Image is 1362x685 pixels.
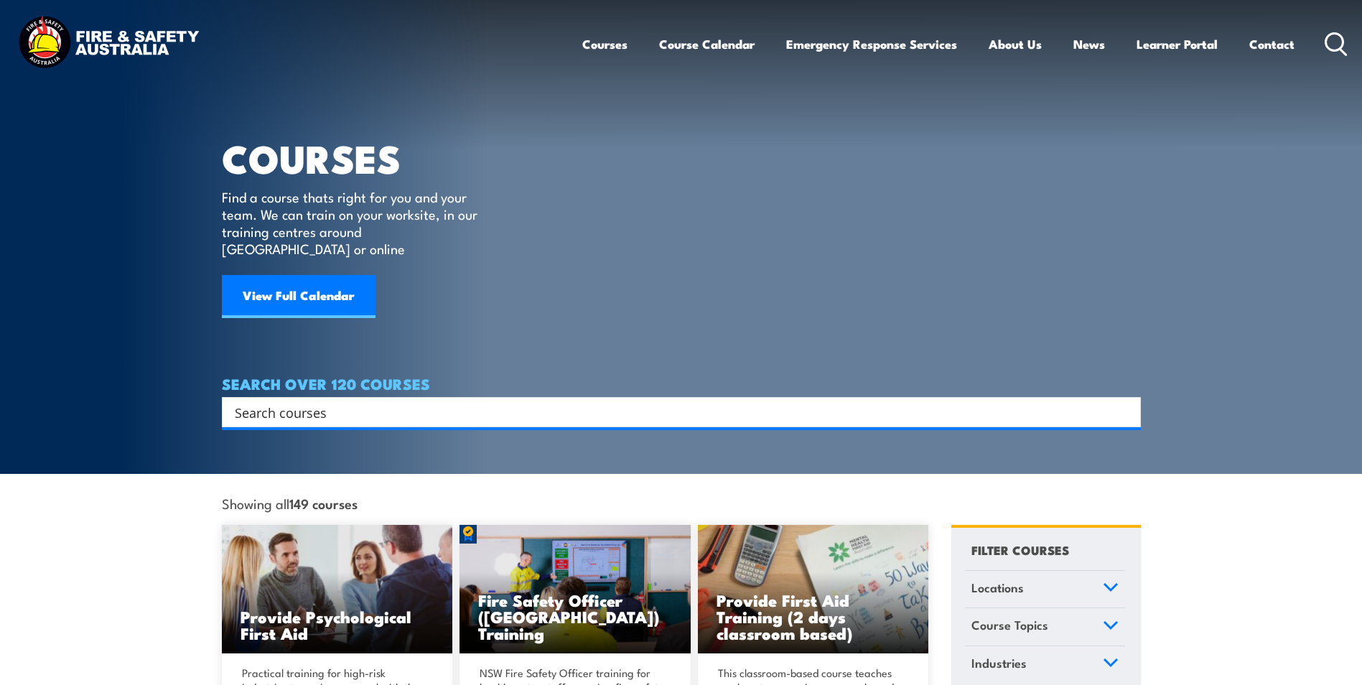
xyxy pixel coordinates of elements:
[965,646,1125,684] a: Industries
[971,540,1069,559] h4: FILTER COURSES
[582,25,628,63] a: Courses
[222,495,358,511] span: Showing all
[698,525,929,654] a: Provide First Aid Training (2 days classroom based)
[238,402,1112,422] form: Search form
[971,615,1048,635] span: Course Topics
[1137,25,1218,63] a: Learner Portal
[971,578,1024,597] span: Locations
[965,608,1125,646] a: Course Topics
[1116,402,1136,422] button: Search magnifier button
[698,525,929,654] img: Mental Health First Aid Training (Standard) – Classroom
[989,25,1042,63] a: About Us
[965,571,1125,608] a: Locations
[659,25,755,63] a: Course Calendar
[717,592,910,641] h3: Provide First Aid Training (2 days classroom based)
[222,188,484,257] p: Find a course thats right for you and your team. We can train on your worksite, in our training c...
[460,525,691,654] a: Fire Safety Officer ([GEOGRAPHIC_DATA]) Training
[786,25,957,63] a: Emergency Response Services
[1249,25,1295,63] a: Contact
[460,525,691,654] img: Fire Safety Advisor
[971,653,1027,673] span: Industries
[235,401,1109,423] input: Search input
[478,592,672,641] h3: Fire Safety Officer ([GEOGRAPHIC_DATA]) Training
[241,608,434,641] h3: Provide Psychological First Aid
[1073,25,1105,63] a: News
[222,275,376,318] a: View Full Calendar
[222,525,453,654] img: Mental Health First Aid Training Course from Fire & Safety Australia
[222,141,498,174] h1: COURSES
[222,525,453,654] a: Provide Psychological First Aid
[289,493,358,513] strong: 149 courses
[222,376,1141,391] h4: SEARCH OVER 120 COURSES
